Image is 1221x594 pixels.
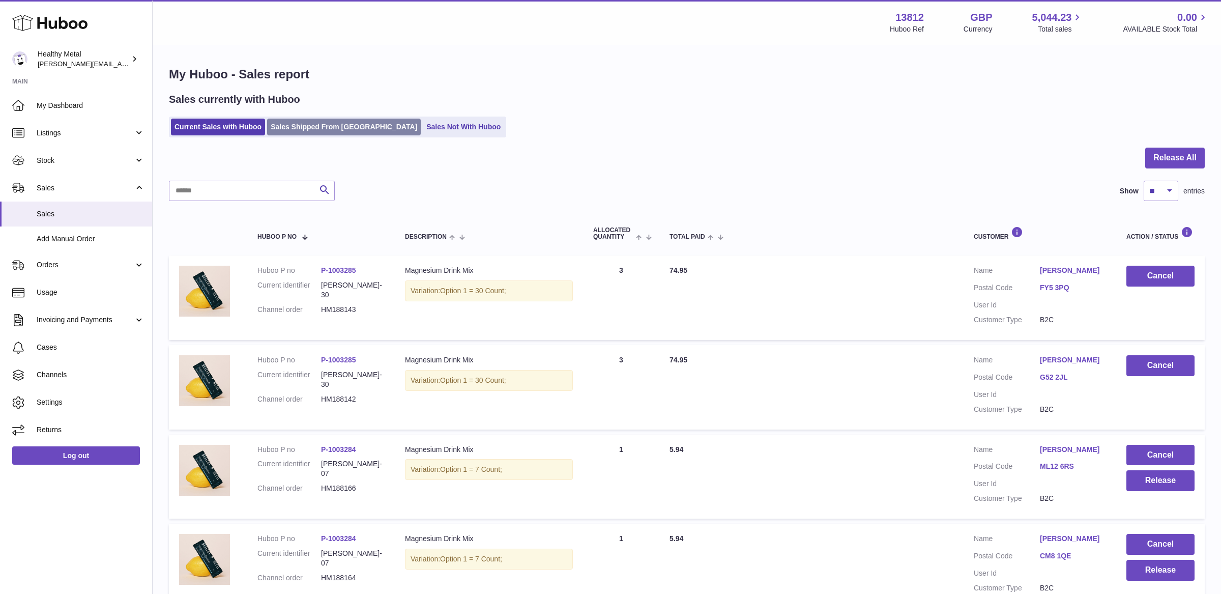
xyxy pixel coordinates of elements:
span: Sales [37,209,144,219]
button: Cancel [1126,355,1195,376]
span: 5,044.23 [1032,11,1072,24]
dt: Name [974,445,1040,457]
dt: Huboo P no [257,355,321,365]
dt: Postal Code [974,462,1040,474]
a: 0.00 AVAILABLE Stock Total [1123,11,1209,34]
div: Magnesium Drink Mix [405,266,573,275]
a: ML12 6RS [1040,462,1106,471]
dt: Current identifier [257,549,321,568]
td: 1 [583,435,659,519]
div: Huboo Ref [890,24,924,34]
span: Orders [37,260,134,270]
dt: Name [974,266,1040,278]
dd: [PERSON_NAME]-07 [321,549,385,568]
a: [PERSON_NAME] [1040,355,1106,365]
div: Variation: [405,549,573,570]
span: Option 1 = 30 Count; [440,376,506,384]
dt: Postal Code [974,551,1040,563]
dt: Channel order [257,305,321,315]
dd: B2C [1040,494,1106,503]
img: Product_31.jpg [179,534,230,585]
div: Currency [964,24,993,34]
span: Returns [37,425,144,435]
a: P-1003285 [321,356,356,364]
div: Action / Status [1126,227,1195,240]
dd: B2C [1040,315,1106,325]
span: Huboo P no [257,234,297,240]
img: jose@healthy-metal.com [12,51,27,67]
a: CM8 1QE [1040,551,1106,561]
a: FY5 3PQ [1040,283,1106,293]
h1: My Huboo - Sales report [169,66,1205,82]
dt: Postal Code [974,373,1040,385]
span: Option 1 = 7 Count; [440,555,502,563]
div: Variation: [405,459,573,480]
dt: User Id [974,569,1040,578]
img: Product_31.jpg [179,266,230,317]
div: Healthy Metal [38,49,129,69]
dt: Channel order [257,573,321,583]
span: Channels [37,370,144,380]
div: Variation: [405,280,573,301]
span: entries [1183,186,1205,196]
span: 74.95 [670,356,687,364]
dt: Customer Type [974,583,1040,593]
dd: HM188143 [321,305,385,315]
span: Settings [37,398,144,407]
dd: B2C [1040,405,1106,414]
div: Magnesium Drink Mix [405,445,573,455]
dt: Current identifier [257,280,321,300]
dt: User Id [974,479,1040,489]
span: Option 1 = 30 Count; [440,287,506,295]
div: Variation: [405,370,573,391]
dt: Current identifier [257,370,321,389]
dt: Channel order [257,484,321,493]
dt: Huboo P no [257,534,321,544]
dd: HM188166 [321,484,385,493]
dt: Name [974,534,1040,546]
a: 5,044.23 Total sales [1032,11,1084,34]
label: Show [1120,186,1139,196]
img: Product_31.jpg [179,445,230,496]
span: [PERSON_NAME][EMAIL_ADDRESS][DOMAIN_NAME] [38,60,204,68]
div: Magnesium Drink Mix [405,534,573,544]
dt: User Id [974,300,1040,310]
span: My Dashboard [37,101,144,110]
dt: Postal Code [974,283,1040,295]
span: Total paid [670,234,705,240]
a: P-1003285 [321,266,356,274]
strong: GBP [970,11,992,24]
span: Stock [37,156,134,165]
span: Cases [37,343,144,352]
button: Release All [1145,148,1205,168]
span: AVAILABLE Stock Total [1123,24,1209,34]
a: [PERSON_NAME] [1040,534,1106,544]
span: Option 1 = 7 Count; [440,465,502,473]
dt: Customer Type [974,494,1040,503]
td: 3 [583,256,659,340]
dd: HM188142 [321,394,385,404]
a: [PERSON_NAME] [1040,445,1106,455]
dt: Name [974,355,1040,367]
dt: Current identifier [257,459,321,478]
a: Sales Shipped From [GEOGRAPHIC_DATA] [267,119,421,135]
a: G52 2JL [1040,373,1106,382]
button: Release [1126,470,1195,491]
dd: HM188164 [321,573,385,583]
span: Add Manual Order [37,234,144,244]
dd: [PERSON_NAME]-30 [321,370,385,389]
dt: User Id [974,390,1040,400]
span: Sales [37,183,134,193]
div: Customer [974,227,1106,240]
dd: B2C [1040,583,1106,593]
img: Product_31.jpg [179,355,230,406]
strong: 13812 [895,11,924,24]
span: ALLOCATED Quantity [593,227,633,240]
dt: Huboo P no [257,445,321,455]
a: [PERSON_NAME] [1040,266,1106,275]
span: 5.94 [670,445,683,454]
a: P-1003284 [321,534,356,543]
span: Total sales [1038,24,1083,34]
a: Log out [12,446,140,465]
span: Description [405,234,447,240]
